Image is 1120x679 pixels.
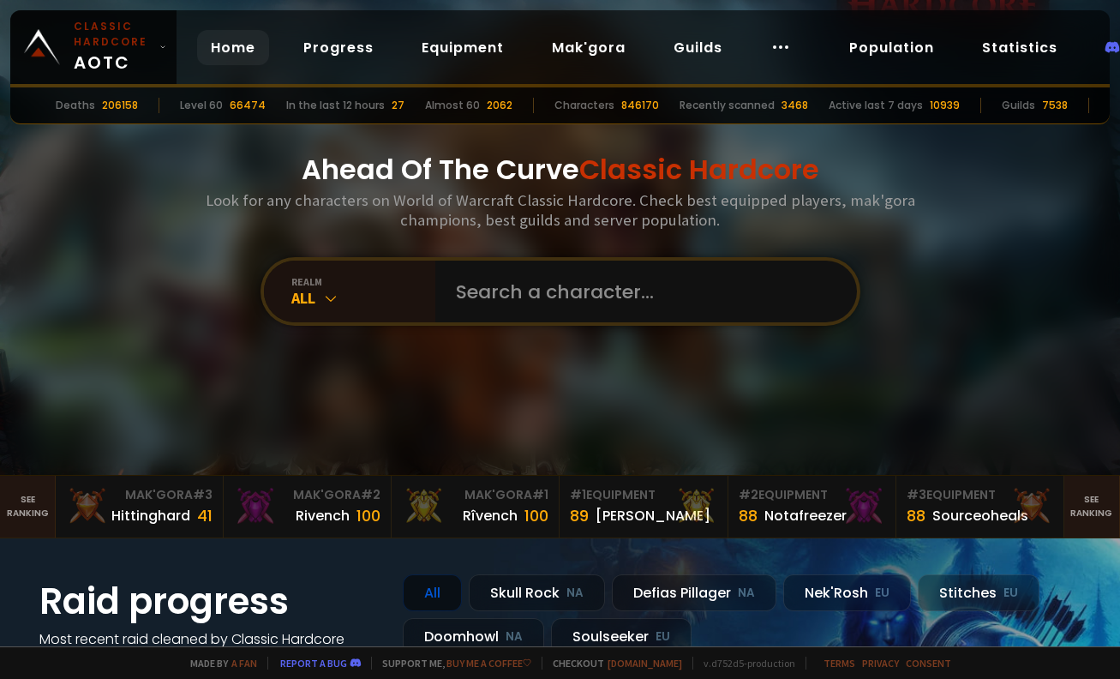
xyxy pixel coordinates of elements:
a: a fan [231,657,257,670]
div: 27 [392,98,404,113]
span: Classic Hardcore [579,150,819,189]
div: Notafreezer [764,505,847,526]
div: Almost 60 [425,98,480,113]
a: Mak'gora [538,30,639,65]
a: Seeranking [1064,476,1120,538]
a: #1Equipment89[PERSON_NAME] [560,476,728,538]
a: Statistics [968,30,1071,65]
div: 100 [524,504,548,527]
small: Classic Hardcore [74,19,153,50]
h1: Raid progress [39,574,382,628]
a: Privacy [862,657,899,670]
a: Progress [290,30,387,65]
a: Terms [824,657,855,670]
div: Defias Pillager [612,574,776,611]
span: # 3 [907,486,926,503]
div: Mak'Gora [234,486,380,504]
div: Stitches [918,574,1039,611]
span: # 3 [193,486,213,503]
div: Equipment [570,486,716,504]
a: Consent [906,657,951,670]
div: 846170 [621,98,659,113]
span: # 1 [570,486,586,503]
div: Active last 7 days [829,98,923,113]
div: 41 [197,504,213,527]
div: 7538 [1042,98,1068,113]
small: EU [875,585,889,602]
a: Guilds [660,30,736,65]
div: 10939 [930,98,960,113]
div: Rîvench [463,505,518,526]
div: 66474 [230,98,266,113]
div: Characters [554,98,614,113]
a: Home [197,30,269,65]
span: # 2 [361,486,380,503]
div: 3468 [782,98,808,113]
small: EU [656,628,670,646]
a: Population [836,30,948,65]
h4: Most recent raid cleaned by Classic Hardcore guilds [39,628,382,671]
a: Report a bug [280,657,347,670]
small: EU [1003,585,1018,602]
span: # 2 [739,486,758,503]
div: Rivench [296,505,350,526]
span: Made by [180,657,257,670]
div: Level 60 [180,98,223,113]
span: AOTC [74,19,153,75]
a: #3Equipment88Sourceoheals [896,476,1064,538]
div: Nek'Rosh [783,574,911,611]
div: 88 [739,504,758,527]
div: All [291,288,435,308]
div: Deaths [56,98,95,113]
span: # 1 [532,486,548,503]
div: 88 [907,504,925,527]
a: #2Equipment88Notafreezer [728,476,896,538]
div: Skull Rock [469,574,605,611]
a: Buy me a coffee [446,657,531,670]
a: [DOMAIN_NAME] [608,657,682,670]
div: realm [291,275,435,288]
div: Recently scanned [680,98,775,113]
div: [PERSON_NAME] [596,505,710,526]
h3: Look for any characters on World of Warcraft Classic Hardcore. Check best equipped players, mak'g... [199,190,922,230]
div: Mak'Gora [402,486,548,504]
div: In the last 12 hours [286,98,385,113]
a: Mak'Gora#1Rîvench100 [392,476,560,538]
div: 2062 [487,98,512,113]
h1: Ahead Of The Curve [302,149,819,190]
span: Checkout [542,657,682,670]
div: All [403,574,462,611]
div: Mak'Gora [66,486,213,504]
div: 100 [356,504,380,527]
div: Doomhowl [403,618,544,655]
div: Hittinghard [111,505,190,526]
input: Search a character... [446,261,836,322]
div: Equipment [739,486,885,504]
div: Sourceoheals [932,505,1028,526]
span: v. d752d5 - production [692,657,795,670]
div: Guilds [1002,98,1035,113]
a: Mak'Gora#2Rivench100 [224,476,392,538]
small: NA [738,585,755,602]
div: Equipment [907,486,1053,504]
div: Soulseeker [551,618,692,655]
a: Equipment [408,30,518,65]
span: Support me, [371,657,531,670]
div: 206158 [102,98,138,113]
small: NA [566,585,584,602]
a: Classic HardcoreAOTC [10,10,177,84]
div: 89 [570,504,589,527]
small: NA [506,628,523,646]
a: Mak'Gora#3Hittinghard41 [56,476,224,538]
